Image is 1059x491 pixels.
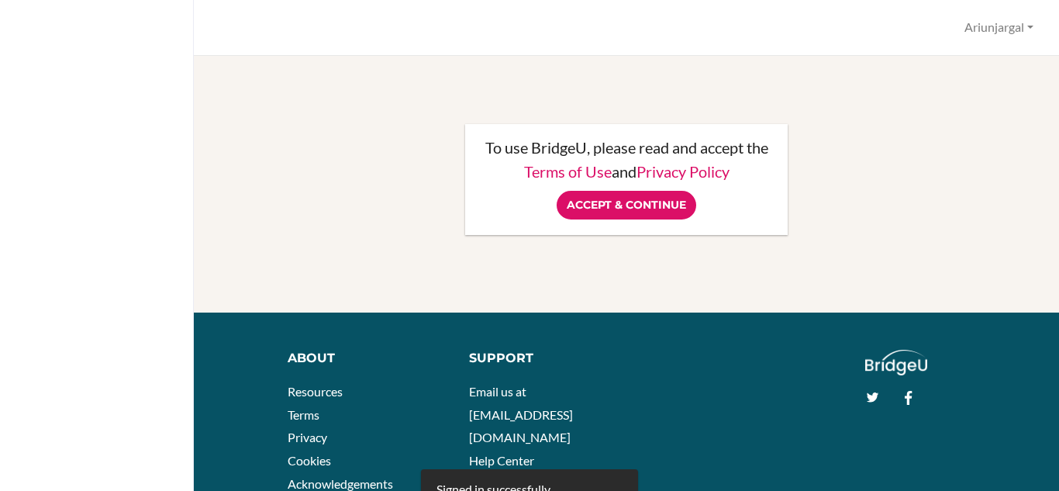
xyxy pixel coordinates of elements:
a: Help Center [469,453,534,468]
button: Ariunjargal [957,13,1040,42]
div: About [288,350,445,368]
a: Cookies [288,453,331,468]
p: and [481,164,773,179]
a: Privacy Policy [636,162,730,181]
a: Terms [288,407,319,422]
input: Accept & Continue [557,191,696,220]
a: Resources [288,384,343,399]
img: logo_white@2x-f4f0deed5e89b7ecb1c2cc34c3e3d731f90f0f143d5ea2071677605dd97b5244.png [865,350,928,375]
div: Support [469,350,616,368]
a: Email us at [EMAIL_ADDRESS][DOMAIN_NAME] [469,384,573,444]
p: To use BridgeU, please read and accept the [481,140,773,155]
a: Terms of Use [524,162,612,181]
a: Privacy [288,430,327,444]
